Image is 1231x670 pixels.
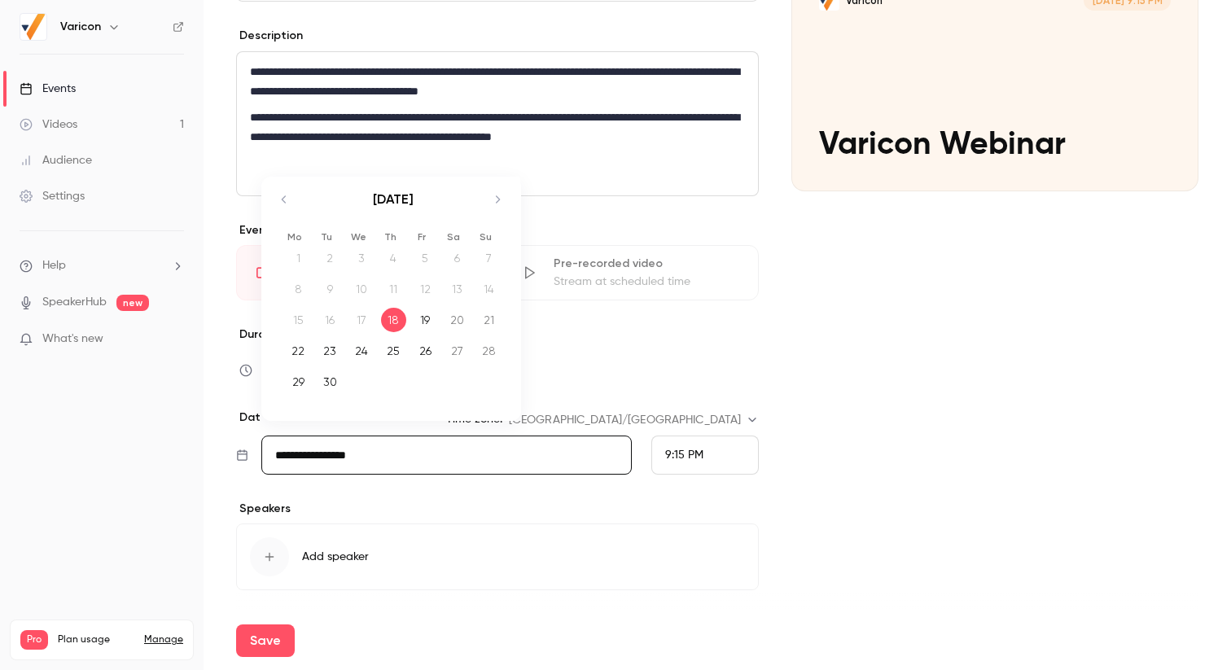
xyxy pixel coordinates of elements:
[283,335,314,366] td: Monday, September 22, 2025
[321,231,332,243] small: Tu
[418,231,426,243] small: Fr
[236,326,759,343] label: Duration
[349,246,375,270] div: 3
[410,243,441,274] td: Not available. Friday, September 5, 2025
[378,274,410,304] td: Not available. Thursday, September 11, 2025
[164,332,184,347] iframe: Noticeable Trigger
[236,523,759,590] button: Add speaker
[413,308,438,332] div: 19
[413,339,438,363] div: 26
[413,246,438,270] div: 5
[381,246,406,270] div: 4
[314,335,346,366] td: Tuesday, September 23, 2025
[60,19,101,35] h6: Varicon
[373,191,414,207] strong: [DATE]
[261,177,520,414] div: Calendar
[480,231,492,243] small: Su
[286,339,311,363] div: 22
[445,246,470,270] div: 6
[261,436,632,475] input: Tue, Feb 17, 2026
[302,549,369,565] span: Add speaker
[349,277,375,301] div: 10
[441,243,473,274] td: Not available. Saturday, September 6, 2025
[236,245,494,300] div: LiveGo live at scheduled time
[237,52,758,195] div: editor
[554,274,738,290] div: Stream at scheduled time
[236,409,321,426] p: Date and time
[349,339,375,363] div: 24
[283,304,314,335] td: Not available. Monday, September 15, 2025
[554,256,738,272] div: Pre-recorded video
[20,116,77,133] div: Videos
[286,308,311,332] div: 15
[236,501,759,517] p: Speakers
[441,304,473,335] td: Saturday, September 20, 2025
[283,274,314,304] td: Not available. Monday, September 8, 2025
[473,274,505,304] td: Not available. Sunday, September 14, 2025
[346,243,378,274] td: Not available. Wednesday, September 3, 2025
[144,633,183,646] a: Manage
[116,295,149,311] span: new
[445,277,470,301] div: 13
[314,366,346,397] td: Tuesday, September 30, 2025
[20,81,76,97] div: Events
[441,274,473,304] td: Not available. Saturday, September 13, 2025
[410,274,441,304] td: Not available. Friday, September 12, 2025
[236,51,759,196] section: description
[318,246,343,270] div: 2
[42,331,103,348] span: What's new
[651,436,759,475] div: From
[351,231,366,243] small: We
[318,277,343,301] div: 9
[283,366,314,397] td: Monday, September 29, 2025
[283,243,314,274] td: Not available. Monday, September 1, 2025
[381,277,406,301] div: 11
[378,243,410,274] td: Not available. Thursday, September 4, 2025
[236,624,295,657] button: Save
[445,339,470,363] div: 27
[314,243,346,274] td: Not available. Tuesday, September 2, 2025
[473,243,505,274] td: Not available. Sunday, September 7, 2025
[509,412,760,428] div: [GEOGRAPHIC_DATA]/[GEOGRAPHIC_DATA]
[20,188,85,204] div: Settings
[410,335,441,366] td: Friday, September 26, 2025
[286,246,311,270] div: 1
[476,308,502,332] div: 21
[473,304,505,335] td: Sunday, September 21, 2025
[236,222,759,239] p: Event type
[381,339,406,363] div: 25
[20,257,184,274] li: help-dropdown-opener
[286,277,311,301] div: 8
[286,370,311,394] div: 29
[42,294,107,311] a: SpeakerHub
[20,630,48,650] span: Pro
[346,335,378,366] td: Wednesday, September 24, 2025
[665,449,703,461] span: 9:15 PM
[58,633,134,646] span: Plan usage
[314,304,346,335] td: Not available. Tuesday, September 16, 2025
[236,28,303,44] label: Description
[318,370,343,394] div: 30
[346,304,378,335] td: Not available. Wednesday, September 17, 2025
[318,308,343,332] div: 16
[346,274,378,304] td: Not available. Wednesday, September 10, 2025
[410,304,441,335] td: Friday, September 19, 2025
[473,335,505,366] td: Sunday, September 28, 2025
[349,308,375,332] div: 17
[378,304,410,335] td: Selected. Thursday, September 18, 2025
[20,152,92,169] div: Audience
[445,308,470,332] div: 20
[318,339,343,363] div: 23
[381,308,406,332] div: 18
[287,231,302,243] small: Mo
[42,257,66,274] span: Help
[501,245,759,300] div: Pre-recorded videoStream at scheduled time
[476,339,502,363] div: 28
[413,277,438,301] div: 12
[314,274,346,304] td: Not available. Tuesday, September 9, 2025
[384,231,396,243] small: Th
[20,14,46,40] img: Varicon
[441,335,473,366] td: Saturday, September 27, 2025
[476,246,502,270] div: 7
[447,231,460,243] small: Sa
